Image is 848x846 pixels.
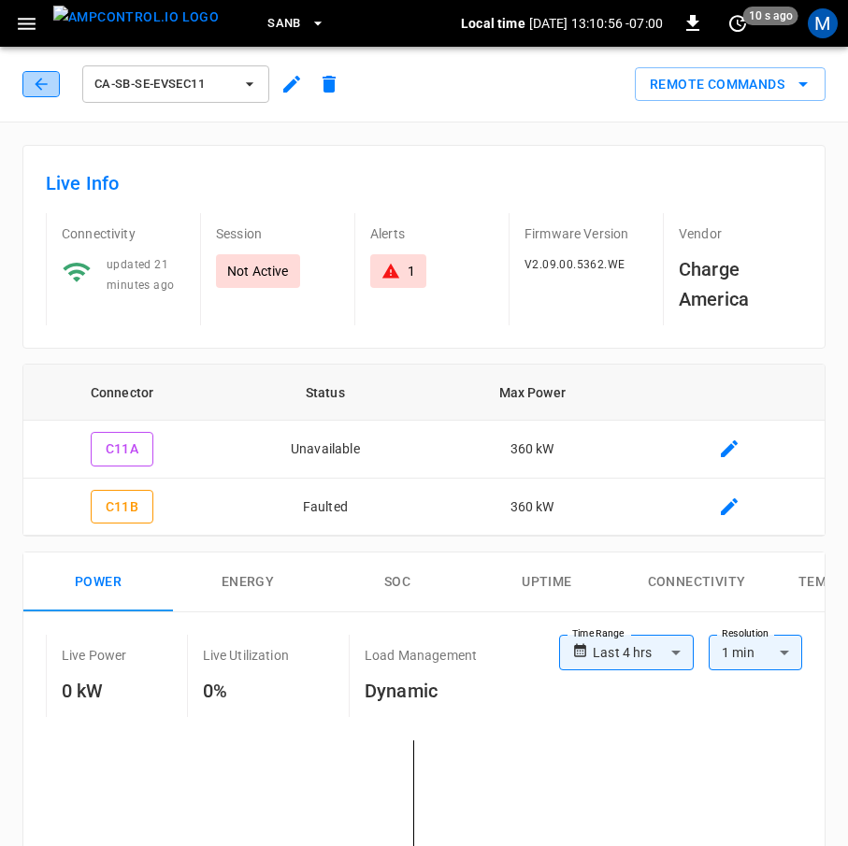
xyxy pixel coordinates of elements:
div: Last 4 hrs [593,635,694,670]
p: Local time [461,14,525,33]
button: SOC [323,552,472,612]
p: Load Management [365,646,477,665]
h6: Charge America [679,254,802,314]
button: ca-sb-se-evseC11 [82,65,269,103]
p: Firmware Version [525,224,648,243]
p: Session [216,224,339,243]
p: Not Active [227,262,289,280]
p: Vendor [679,224,802,243]
table: connector table [23,365,825,536]
button: SanB [260,6,333,42]
label: Resolution [722,626,769,641]
td: 360 kW [430,421,635,479]
p: Connectivity [62,224,185,243]
div: remote commands options [635,67,826,102]
button: C11B [91,490,154,524]
button: set refresh interval [723,8,753,38]
p: Live Utilization [203,646,289,665]
span: updated 21 minutes ago [107,258,174,292]
label: Time Range [572,626,625,641]
th: Connector [23,365,221,421]
h6: Dynamic [365,676,477,706]
p: [DATE] 13:10:56 -07:00 [529,14,663,33]
button: Energy [173,552,323,612]
span: SanB [267,13,301,35]
span: 10 s ago [743,7,798,25]
th: Status [221,365,430,421]
img: ampcontrol.io logo [53,6,219,29]
button: Uptime [472,552,622,612]
h6: Live Info [46,168,802,198]
td: Unavailable [221,421,430,479]
div: 1 min [709,635,802,670]
div: 1 [408,262,415,280]
button: C11A [91,432,154,466]
td: Faulted [221,479,430,537]
td: 360 kW [430,479,635,537]
h6: 0 kW [62,676,127,706]
button: Remote Commands [635,67,826,102]
button: Power [23,552,173,612]
span: ca-sb-se-evseC11 [94,74,233,95]
th: Max Power [430,365,635,421]
h6: 0% [203,676,289,706]
div: profile-icon [808,8,838,38]
button: Connectivity [622,552,771,612]
p: Alerts [370,224,494,243]
p: Live Power [62,646,127,665]
span: V2.09.00.5362.WE [525,258,625,271]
